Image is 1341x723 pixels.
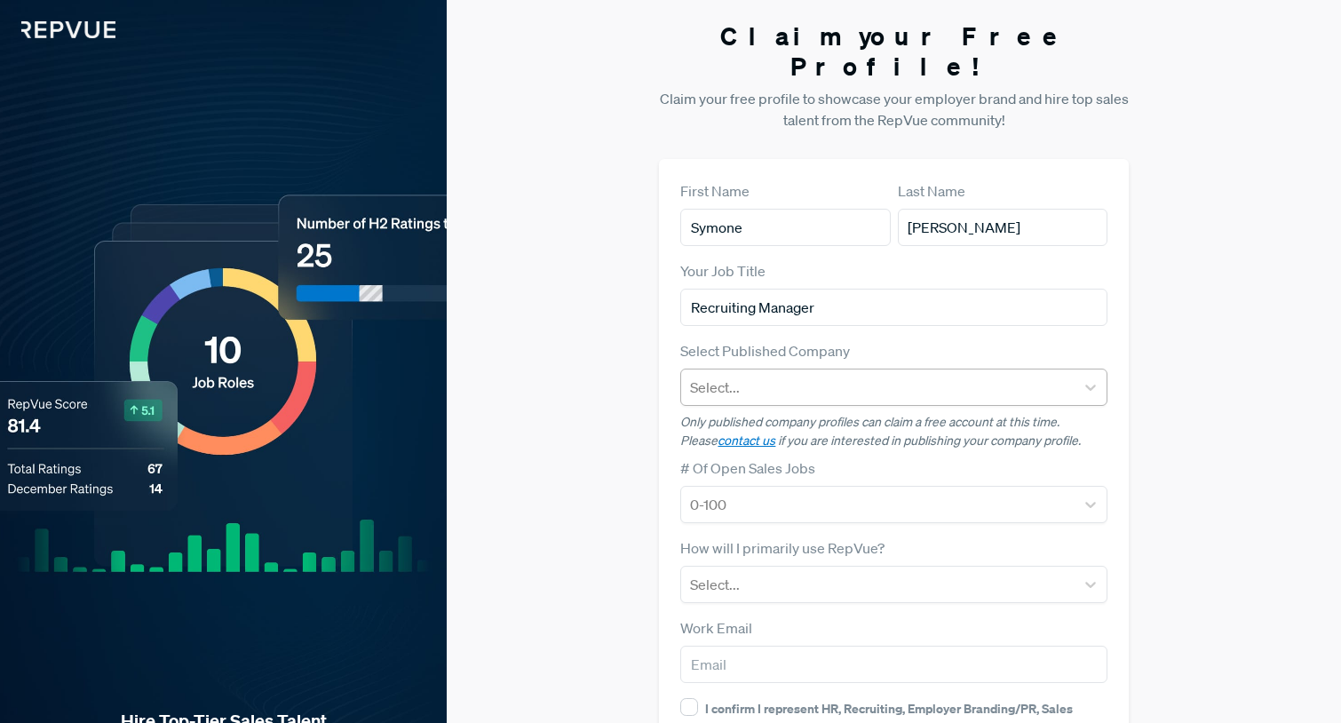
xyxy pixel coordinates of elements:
[680,537,885,559] label: How will I primarily use RepVue?
[680,260,766,282] label: Your Job Title
[718,433,775,449] a: contact us
[680,180,750,202] label: First Name
[659,21,1129,81] h3: Claim your Free Profile!
[898,180,965,202] label: Last Name
[680,413,1107,450] p: Only published company profiles can claim a free account at this time. Please if you are interest...
[680,617,752,639] label: Work Email
[898,209,1107,246] input: Last Name
[680,646,1107,683] input: Email
[680,289,1107,326] input: Title
[680,340,850,361] label: Select Published Company
[680,457,815,479] label: # Of Open Sales Jobs
[680,209,890,246] input: First Name
[659,88,1129,131] p: Claim your free profile to showcase your employer brand and hire top sales talent from the RepVue...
